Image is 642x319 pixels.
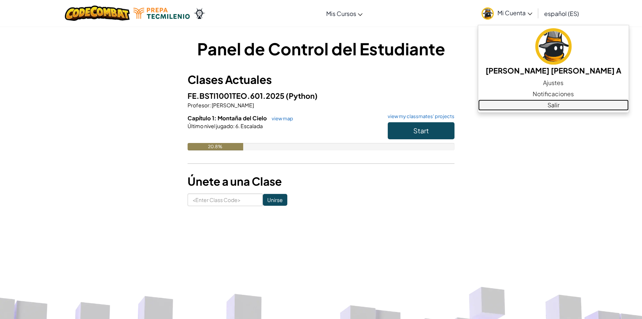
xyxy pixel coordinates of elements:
[209,102,211,108] span: :
[133,8,190,19] img: Tecmilenio logo
[240,123,263,129] span: Escalada
[235,123,240,129] span: 6.
[326,10,356,17] span: Mis Cursos
[486,65,621,76] h5: [PERSON_NAME] [PERSON_NAME] A
[388,122,454,139] button: Start
[188,37,454,60] h1: Panel de Control del Estudiante
[188,102,209,108] span: Profesor
[188,114,268,121] span: Capítulo 1: Montaña del Cielo
[322,3,366,23] a: Mis Cursos
[233,123,235,129] span: :
[535,28,572,65] img: avatar
[478,77,629,88] a: Ajustes
[188,193,263,206] input: <Enter Class Code>
[497,9,532,17] span: Mi Cuenta
[540,3,583,23] a: español (ES)
[384,114,454,119] a: view my classmates' projects
[188,71,454,88] h3: Clases Actuales
[478,27,629,77] a: [PERSON_NAME] [PERSON_NAME] A
[65,6,130,21] img: CodeCombat logo
[211,102,254,108] span: [PERSON_NAME]
[478,100,629,111] a: Salir
[263,194,287,206] input: Unirse
[533,89,574,98] span: Notificaciones
[188,173,454,190] h3: Únete a una Clase
[478,1,536,25] a: Mi Cuenta
[193,8,205,19] img: Ozaria
[268,115,293,121] a: view map
[188,123,233,129] span: Último nivel jugado
[188,143,243,150] div: 20.8%
[478,88,629,100] a: Notificaciones
[413,126,429,135] span: Start
[188,91,286,100] span: FE.BSTI1001TEO.601.2025
[286,91,318,100] span: (Python)
[481,7,494,20] img: avatar
[544,10,579,17] span: español (ES)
